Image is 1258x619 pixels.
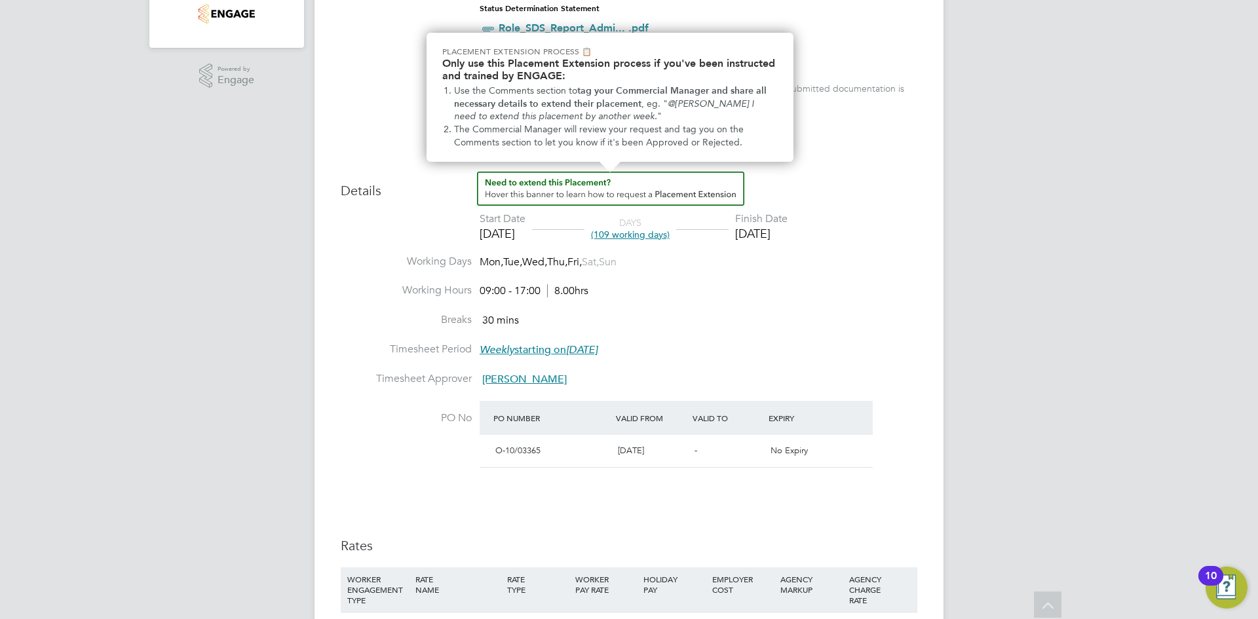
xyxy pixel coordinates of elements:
div: WORKER ENGAGEMENT TYPE [344,567,412,612]
span: [PERSON_NAME] [482,373,567,386]
span: Wed, [522,255,547,269]
span: - [695,445,697,456]
button: Open Resource Center, 10 new notifications [1206,567,1248,609]
h3: Details [341,172,917,199]
em: @[PERSON_NAME] I need to extend this placement by another week. [454,98,757,122]
h3: Rates [341,537,917,554]
span: Sun [599,255,617,269]
label: IR35 Risk [341,50,472,64]
span: 30 mins [482,314,519,327]
div: RATE TYPE [504,567,572,601]
span: " [657,111,662,122]
div: AGENCY MARKUP [777,567,845,601]
span: No Expiry [771,445,808,456]
div: [DATE] [480,226,525,241]
strong: tag your Commercial Manager and share all necessary details to extend their placement [454,85,769,109]
span: O-10/03365 [495,445,541,456]
div: RATE NAME [412,567,503,601]
p: Placement Extension Process 📋 [442,46,778,57]
div: Expiry [765,406,842,430]
div: EMPLOYER COST [709,567,777,601]
div: Valid From [613,406,689,430]
label: Working Hours [341,284,472,297]
label: Timesheet Period [341,343,472,356]
span: 8.00hrs [547,284,588,297]
span: Use the Comments section to [454,85,577,96]
li: The Commercial Manager will review your request and tag you on the Comments section to let you kn... [454,123,778,149]
strong: Status Determination Statement [480,4,600,13]
span: , eg. " [641,98,668,109]
div: Need to extend this Placement? Hover this banner. [427,33,793,162]
span: Engage [218,75,254,86]
div: Finish Date [735,212,788,226]
label: PO No [341,411,472,425]
div: PO Number [490,406,613,430]
img: yourrecruit-logo-retina.png [198,3,256,24]
h2: Only use this Placement Extension process if you've been instructed and trained by ENGAGE: [442,57,778,82]
span: Thu, [547,255,567,269]
span: starting on [480,343,598,356]
span: Tue, [503,255,522,269]
label: Working Days [341,255,472,269]
span: Powered by [218,64,254,75]
em: [DATE] [566,343,598,356]
div: Valid To [689,406,766,430]
button: How to extend a Placement? [477,172,744,206]
span: Fri, [567,255,582,269]
span: (109 working days) [591,229,670,240]
span: [DATE] [618,445,644,456]
div: WORKER PAY RATE [572,567,640,601]
div: 09:00 - 17:00 [480,284,588,298]
span: Mon, [480,255,503,269]
a: Go to home page [165,3,288,24]
div: Start Date [480,212,525,226]
em: Weekly [480,343,514,356]
label: Breaks [341,313,472,327]
div: AGENCY CHARGE RATE [846,567,914,612]
div: HOLIDAY PAY [640,567,708,601]
a: Role_SDS_Report_Admi... .pdf [499,22,649,34]
div: [DATE] [735,226,788,241]
span: Sat, [582,255,599,269]
div: 10 [1205,576,1217,593]
div: DAYS [584,217,676,240]
label: Timesheet Approver [341,372,472,386]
